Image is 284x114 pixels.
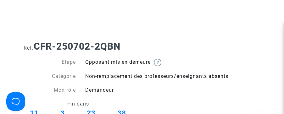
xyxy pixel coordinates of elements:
img: help.svg [154,59,161,66]
iframe: Help Scout Beacon - Open [6,92,25,111]
div: Catégorie [19,73,81,80]
b: CFR-250702-2QBN [34,41,120,52]
span: Ref. [24,45,34,51]
div: Mon rôle [19,86,81,94]
div: Fin dans [19,100,137,108]
div: Non-remplacement des professeurs/enseignants absents [81,73,265,80]
div: Opposant mis en demeure [81,58,265,66]
div: Demandeur [81,86,265,94]
div: Etape [19,58,81,66]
